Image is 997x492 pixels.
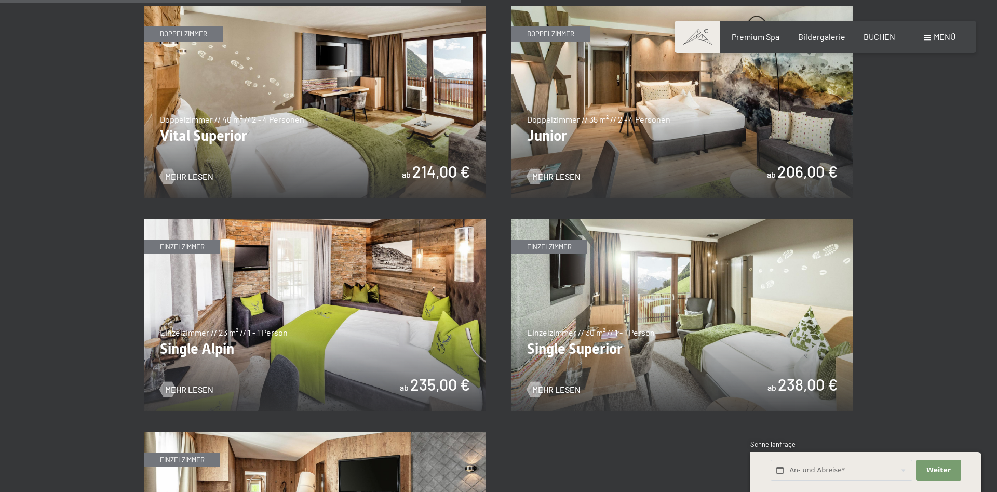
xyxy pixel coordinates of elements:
[165,171,213,182] span: Mehr Lesen
[732,32,779,42] a: Premium Spa
[511,6,853,12] a: Junior
[160,384,213,395] a: Mehr Lesen
[511,219,853,225] a: Single Superior
[532,171,581,182] span: Mehr Lesen
[511,6,853,198] img: Junior
[798,32,845,42] a: Bildergalerie
[144,6,486,198] img: Vital Superior
[144,219,486,225] a: Single Alpin
[532,384,581,395] span: Mehr Lesen
[527,384,581,395] a: Mehr Lesen
[144,6,486,12] a: Vital Superior
[916,460,961,481] button: Weiter
[165,384,213,395] span: Mehr Lesen
[527,171,581,182] a: Mehr Lesen
[750,440,796,448] span: Schnellanfrage
[144,432,486,438] a: Single Relax
[934,32,955,42] span: Menü
[144,219,486,411] img: Single Alpin
[511,219,853,411] img: Single Superior
[926,466,951,475] span: Weiter
[160,171,213,182] a: Mehr Lesen
[864,32,895,42] a: BUCHEN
